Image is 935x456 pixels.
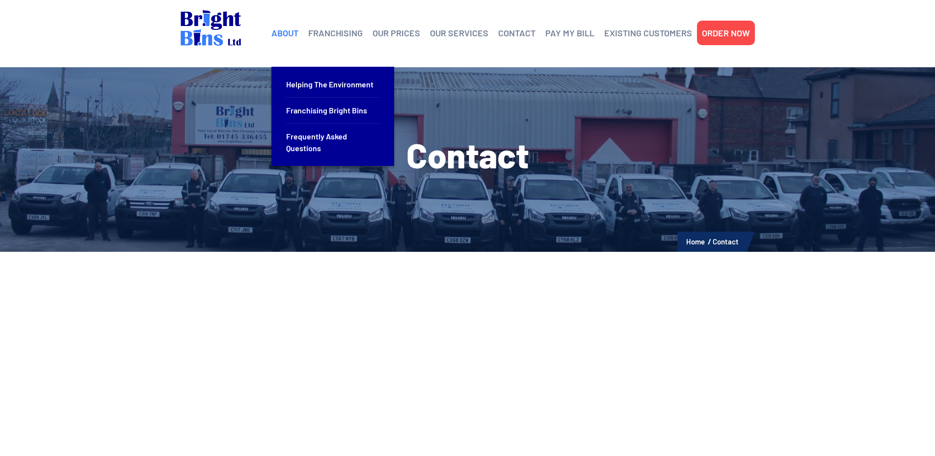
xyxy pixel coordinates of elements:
a: ORDER NOW [702,26,750,40]
a: FRANCHISING [308,26,363,40]
li: Contact [713,235,739,248]
a: EXISTING CUSTOMERS [604,26,692,40]
a: Franchising Bright Bins [286,98,379,124]
a: Helping the Environment [286,72,379,98]
a: PAY MY BILL [545,26,594,40]
a: ABOUT [271,26,298,40]
h1: Contact [181,137,755,172]
a: OUR SERVICES [430,26,488,40]
a: Frequently Asked Questions [286,124,379,161]
a: CONTACT [498,26,535,40]
a: OUR PRICES [373,26,420,40]
a: Home [686,237,705,246]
